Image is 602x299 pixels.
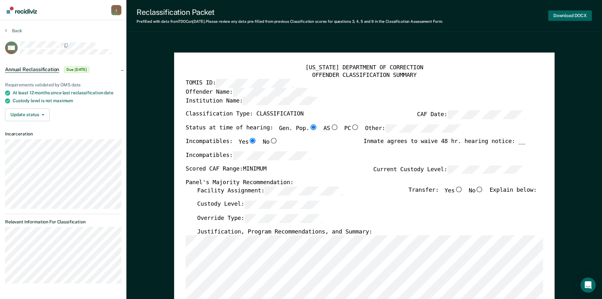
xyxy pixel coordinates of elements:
[344,124,359,133] label: PC
[5,82,121,88] div: Requirements validated by OMS data
[185,124,463,138] div: Status at time of hearing:
[13,98,121,103] div: Custody level is not
[185,64,543,72] div: [US_STATE] DEPARTMENT OF CORRECTION
[263,138,278,146] label: No
[469,187,484,196] label: No
[111,5,121,15] button: Profile dropdown button
[185,151,311,160] label: Incompatibles:
[5,109,50,121] button: Update status
[243,97,320,105] input: Institution Name:
[444,187,463,196] label: Yes
[447,165,525,174] input: Current Custody Level:
[363,138,525,151] div: Inmate agrees to waive 48 hr. hearing notice: __
[454,187,463,192] input: Yes
[185,179,525,187] div: Panel's Majority Recommendation:
[197,200,322,209] label: Custody Level:
[447,110,525,119] input: CAF Date:
[185,110,303,119] label: Classification Type: CLASSIFICATION
[5,28,22,34] button: Back
[233,88,310,97] input: Offender Name:
[197,187,342,196] label: Facility Assignment:
[417,110,525,119] label: CAF Date:
[323,124,338,133] label: AS
[548,10,592,21] button: Download DOCX
[197,214,322,223] label: Override Type:
[104,90,113,95] span: date
[244,200,322,209] input: Custody Level:
[5,131,121,137] dt: Incarceration
[244,214,322,223] input: Override Type:
[216,79,294,88] input: TOMIS ID:
[185,165,266,174] label: Scored CAF Range: MINIMUM
[365,124,463,133] label: Other:
[137,19,443,24] div: Prefilled with data from TDOC on [DATE] . Please review any data pre-filled from previous Classif...
[5,66,59,73] span: Annual Reclassification
[238,138,257,146] label: Yes
[185,72,543,79] div: OFFENDER CLASSIFICATION SUMMARY
[265,187,342,196] input: Facility Assignment:
[64,66,89,73] span: Due [DATE]
[5,219,121,225] dt: Relevant Information For Classification
[185,138,278,151] div: Incompatibles:
[475,187,483,192] input: No
[373,165,525,174] label: Current Custody Level:
[53,98,73,103] span: maximum
[233,151,310,160] input: Incompatibles:
[309,124,317,130] input: Gen. Pop.
[137,8,443,17] div: Reclassification Packet
[581,277,596,293] div: Open Intercom Messenger
[7,7,37,14] img: Recidiviz
[197,228,372,236] label: Justification, Program Recommendations, and Summary:
[330,124,338,130] input: AS
[185,79,294,88] label: TOMIS ID:
[385,124,463,133] input: Other:
[351,124,359,130] input: PC
[408,187,537,201] div: Transfer: Explain below:
[185,97,320,105] label: Institution Name:
[248,138,257,144] input: Yes
[269,138,277,144] input: No
[13,90,121,96] div: At least 12 months since last reclassification
[279,124,317,133] label: Gen. Pop.
[111,5,121,15] div: t
[185,88,311,97] label: Offender Name:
